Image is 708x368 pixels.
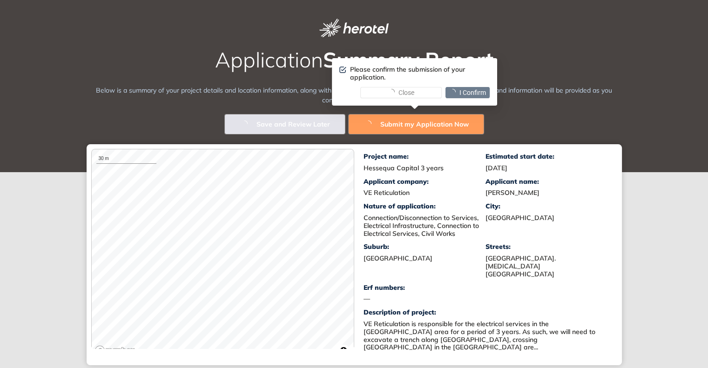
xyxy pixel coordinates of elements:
span: Submit my Application Now [380,119,469,129]
div: [DATE] [485,164,608,172]
span: Close [398,87,414,98]
div: [GEOGRAPHIC_DATA] [364,254,486,262]
canvas: Map [92,149,354,359]
div: Erf numbers: [364,284,486,292]
div: City: [485,202,608,210]
a: Mapbox logo [94,345,135,356]
div: [GEOGRAPHIC_DATA] [485,214,608,222]
span: I Confirm [459,87,486,98]
div: — [364,295,486,303]
h2: Application [87,48,622,72]
button: Close [360,87,442,98]
div: Below is a summary of your project details and location information, along with preliminary resul... [87,86,622,105]
div: Nature of application: [364,202,486,210]
div: Suburb: [364,243,486,251]
span: loading [449,89,459,95]
button: I Confirm [445,87,490,98]
div: 30 m [96,154,157,164]
span: ... [534,343,538,351]
div: [PERSON_NAME] [485,189,608,197]
div: Connection/Disconnection to Services, Electrical Infrastructure, Connection to Electrical Service... [364,214,486,237]
div: Applicant name: [485,178,608,186]
div: Streets: [485,243,608,251]
img: logo [319,19,388,37]
span: Toggle attribution [341,345,346,355]
div: VE Reticulation [364,189,486,197]
span: VE Reticulation is responsible for the electrical services in the [GEOGRAPHIC_DATA] area for a pe... [364,320,595,351]
span: Summary Report [323,47,493,73]
button: Submit my Application Now [349,114,484,134]
div: [GEOGRAPHIC_DATA]. [MEDICAL_DATA] [GEOGRAPHIC_DATA] [485,254,608,278]
span: loading [364,120,380,127]
span: loading [388,89,398,95]
div: Description of project: [364,308,608,316]
div: VE Reticulation is responsible for the electrical services in the Hessequa area for a period of 3... [364,320,596,351]
div: Project name: [364,153,486,161]
div: Applicant company: [364,178,486,186]
div: Hessequa Capital 3 years [364,164,486,172]
div: Estimated start date: [485,153,608,161]
div: Please confirm the submission of your application. [350,66,490,81]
